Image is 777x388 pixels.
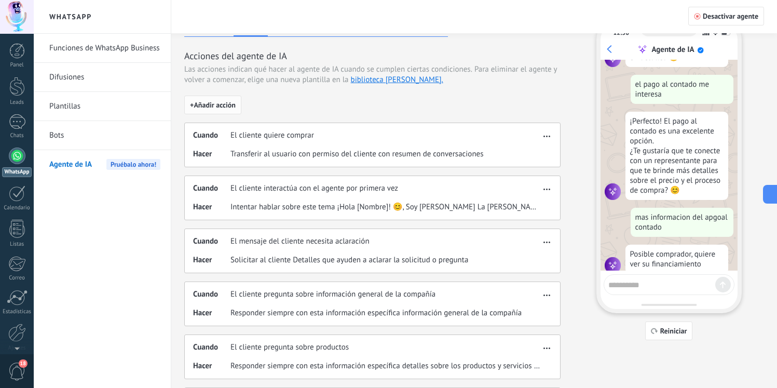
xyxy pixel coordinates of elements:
[230,308,522,318] span: Responder siempre con esta información específica información general de la compañía
[230,255,468,265] span: Solicitar al cliente Detalles que ayuden a aclarar la solicitud o pregunta
[230,361,540,371] span: Responder siempre con esta información específica detalles sobre los productos y servicios releva...
[230,149,484,159] span: Transferir al usuario con permiso del cliente con resumen de conversaciones
[49,150,92,179] span: Agente de IA
[19,359,28,368] span: 18
[230,342,349,353] span: El cliente pregunta sobre productos
[184,96,241,114] button: +Añadir acción
[631,208,733,237] div: mas informacion del apgoal contado
[2,309,32,315] div: Estadísticas
[106,159,160,170] span: Pruébalo ahora!
[625,245,728,274] div: Posible comprador, quiere ver su financiamiento
[193,183,230,194] span: Cuando
[49,121,160,150] a: Bots
[230,289,435,300] span: El cliente pregunta sobre información general de la compañía
[184,49,561,62] h3: Acciones del agente de IA
[34,150,171,179] li: Agente de IA
[193,308,230,318] span: Hacer
[2,132,32,139] div: Chats
[625,112,728,200] div: ¡Perfecto! El pago al contado es una excelente opción. ¿Te gustaría que te conecte con un represe...
[605,257,621,274] img: agent icon
[2,62,32,69] div: Panel
[660,327,687,335] span: Reiniciar
[193,202,230,212] span: Hacer
[193,236,230,247] span: Cuando
[2,167,32,177] div: WhatsApp
[193,289,230,300] span: Cuando
[193,361,230,371] span: Hacer
[49,34,160,63] a: Funciones de WhatsApp Business
[193,130,230,141] span: Cuando
[230,183,398,194] span: El cliente interactúa con el agente por primera vez
[2,99,32,106] div: Leads
[190,101,236,109] span: + Añadir acción
[645,322,693,340] button: Reiniciar
[34,34,171,63] li: Funciones de WhatsApp Business
[230,202,540,212] span: Intentar hablar sobre este tema ¡Hola [Nombre]! 😊, Soy [PERSON_NAME] La [PERSON_NAME], asesor de ...
[193,342,230,353] span: Cuando
[34,63,171,92] li: Difusiones
[2,241,32,248] div: Listas
[351,75,443,85] a: biblioteca [PERSON_NAME].
[193,255,230,265] span: Hacer
[230,130,314,141] span: El cliente quiere comprar
[688,7,764,25] button: Desactivar agente
[184,64,472,75] span: Las acciones indican qué hacer al agente de IA cuando se cumplen ciertas condiciones.
[49,92,160,121] a: Plantillas
[34,121,171,150] li: Bots
[631,75,733,104] div: el pago al contado me interesa
[193,149,230,159] span: Hacer
[49,150,160,179] a: Agente de IAPruébalo ahora!
[651,45,694,55] div: Agente de IA
[34,92,171,121] li: Plantillas
[703,12,758,20] span: Desactivar agente
[2,205,32,211] div: Calendario
[184,64,557,85] span: Para eliminar el agente y volver a comenzar, elige una nueva plantilla en la
[2,275,32,282] div: Correo
[230,236,370,247] span: El mensaje del cliente necesita aclaración
[49,63,160,92] a: Difusiones
[605,183,621,200] img: agent icon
